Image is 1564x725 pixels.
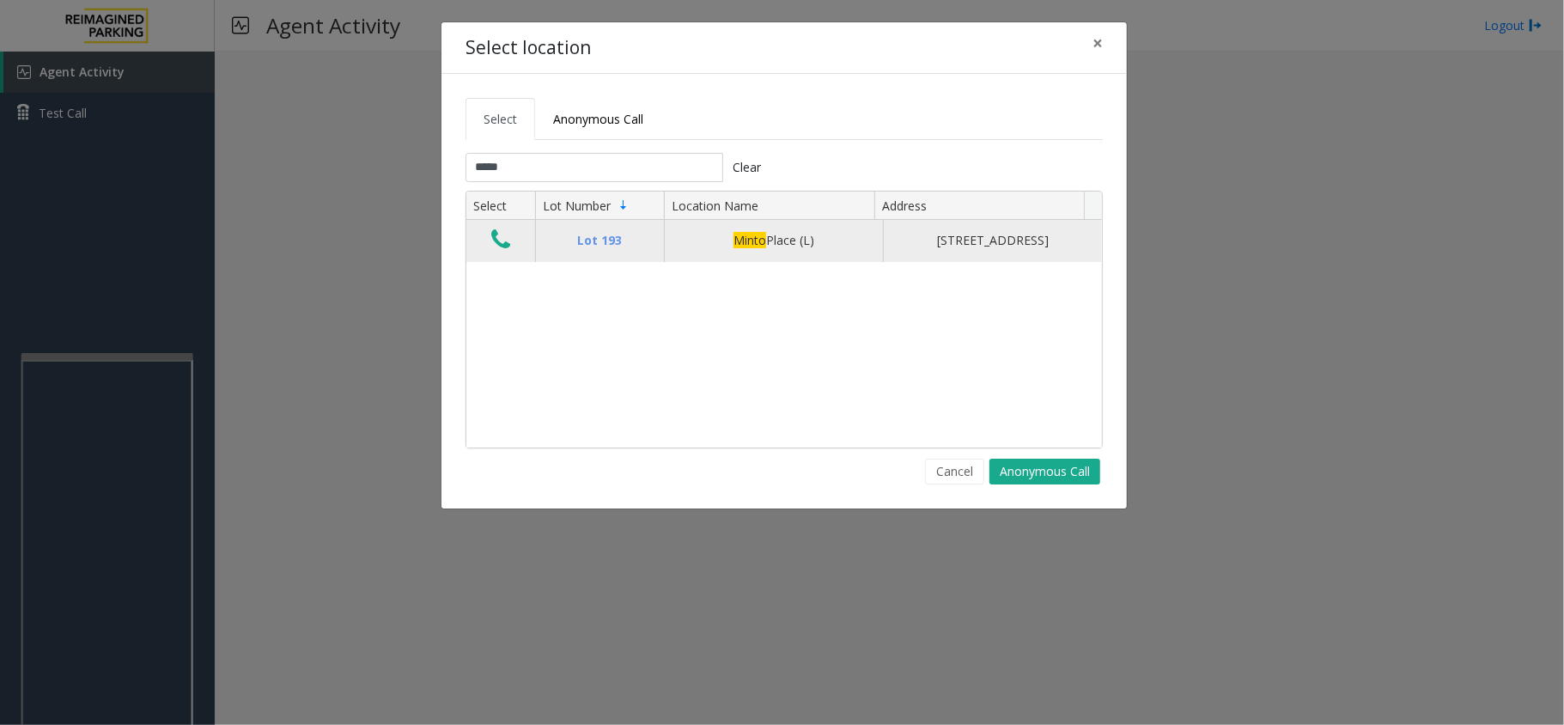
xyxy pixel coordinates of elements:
div: Place (L) [675,231,873,250]
button: Cancel [925,459,984,484]
span: Location Name [672,198,758,214]
span: Select [484,111,517,127]
th: Select [466,192,535,221]
span: Anonymous Call [553,111,643,127]
span: Lot Number [543,198,611,214]
h4: Select location [466,34,591,62]
span: Address [882,198,927,214]
button: Close [1080,22,1115,64]
span: Sortable [617,198,630,212]
div: Lot 193 [546,231,654,250]
ul: Tabs [466,98,1103,140]
button: Anonymous Call [989,459,1100,484]
span: × [1092,31,1103,55]
div: [STREET_ADDRESS] [894,231,1092,250]
span: Minto [733,232,766,248]
button: Clear [723,153,771,182]
div: Data table [466,192,1102,448]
